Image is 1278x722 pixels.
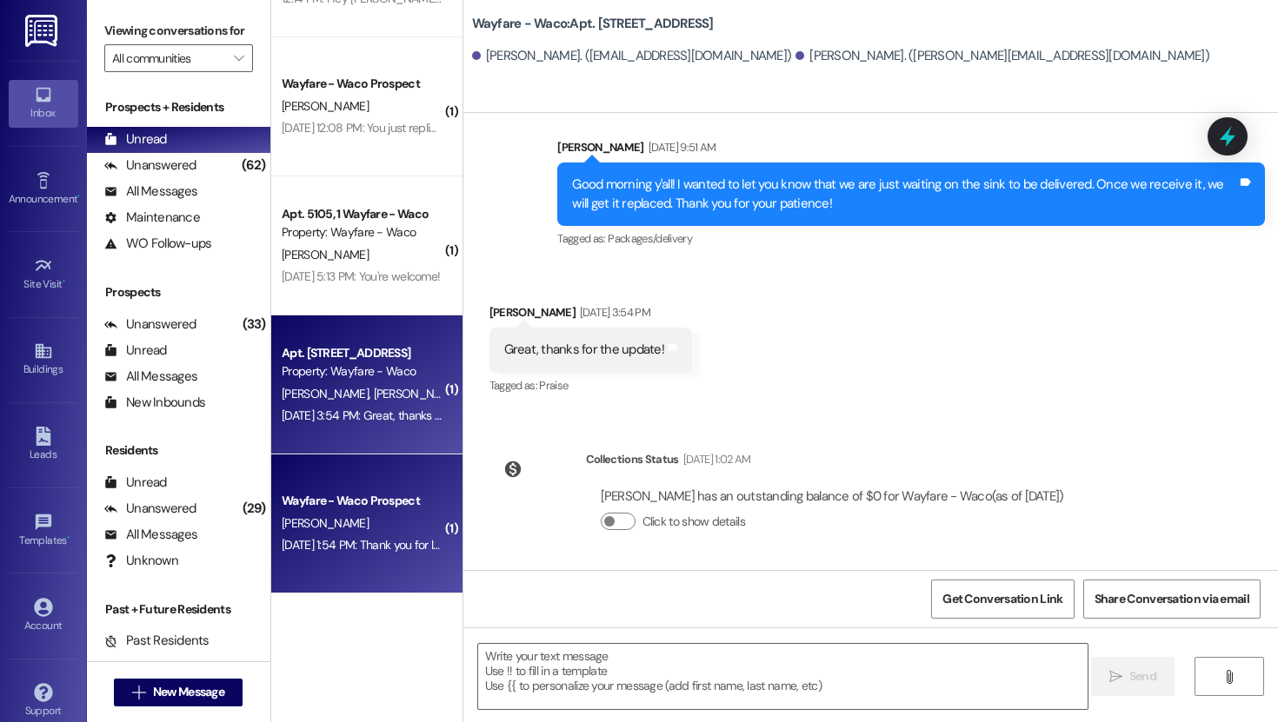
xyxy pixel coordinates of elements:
[601,487,1064,506] div: [PERSON_NAME] has an outstanding balance of $0 for Wayfare - Waco (as of [DATE])
[282,268,440,284] div: [DATE] 5:13 PM: You're welcome!
[282,120,984,136] div: [DATE] 12:08 PM: You just replied 'Stop'. Are you sure you want to opt out of this thread? Please...
[572,176,1237,213] div: Good morning y'all! I wanted to let you know that we are just waiting on the sink to be delivered...
[104,552,178,570] div: Unknown
[63,275,65,288] span: •
[104,130,167,149] div: Unread
[238,495,270,522] div: (29)
[9,251,78,298] a: Site Visit •
[282,362,443,381] div: Property: Wayfare - Waco
[114,679,243,706] button: New Message
[282,386,374,401] span: [PERSON_NAME]
[87,98,270,116] div: Prospects + Residents
[282,515,369,531] span: [PERSON_NAME]
[104,182,197,201] div: All Messages
[104,474,167,492] div: Unread
[489,303,692,328] div: [PERSON_NAME]
[238,311,270,338] div: (33)
[104,500,196,518] div: Unanswered
[608,231,692,246] span: Packages/delivery
[132,686,145,699] i: 
[282,223,443,242] div: Property: Wayfare - Waco
[9,80,78,127] a: Inbox
[373,386,460,401] span: [PERSON_NAME]
[282,205,443,223] div: Apt. 5105, 1 Wayfare - Waco
[1083,580,1261,619] button: Share Conversation via email
[576,303,650,321] div: [DATE] 3:54 PM
[644,138,716,156] div: [DATE] 9:51 AM
[9,593,78,639] a: Account
[642,513,745,531] label: Click to show details
[1129,667,1156,686] span: Send
[282,344,443,362] div: Apt. [STREET_ADDRESS]
[112,44,225,72] input: All communities
[87,600,270,619] div: Past + Future Residents
[539,378,568,393] span: Praise
[25,15,61,47] img: ResiDesk Logo
[104,632,210,650] div: Past Residents
[9,336,78,383] a: Buildings
[1109,670,1122,684] i: 
[104,209,200,227] div: Maintenance
[9,421,78,468] a: Leads
[282,75,443,93] div: Wayfare - Waco Prospect
[104,526,197,544] div: All Messages
[282,537,755,553] div: [DATE] 1:54 PM: Thank you for letting us know, please reach out if you ever have any questions.
[104,156,196,175] div: Unanswered
[104,235,211,253] div: WO Follow-ups
[104,394,205,412] div: New Inbounds
[234,51,243,65] i: 
[472,15,714,33] b: Wayfare - Waco: Apt. [STREET_ADDRESS]
[504,341,664,359] div: Great, thanks for the update!
[87,283,270,301] div: Prospects
[104,341,167,360] div: Unread
[1095,590,1249,608] span: Share Conversation via email
[104,17,253,44] label: Viewing conversations for
[931,580,1074,619] button: Get Conversation Link
[282,492,443,510] div: Wayfare - Waco Prospect
[67,532,70,544] span: •
[472,47,792,65] div: [PERSON_NAME]. ([EMAIL_ADDRESS][DOMAIN_NAME])
[557,138,1265,162] div: [PERSON_NAME]
[1091,657,1175,696] button: Send
[557,226,1265,251] div: Tagged as:
[282,98,369,114] span: [PERSON_NAME]
[586,450,679,468] div: Collections Status
[679,450,751,468] div: [DATE] 1:02 AM
[282,407,511,423] div: [DATE] 3:54 PM: Great, thanks for the update!
[795,47,1209,65] div: [PERSON_NAME]. ([PERSON_NAME][EMAIL_ADDRESS][DOMAIN_NAME])
[104,658,222,676] div: Future Residents
[489,373,692,398] div: Tagged as:
[87,441,270,460] div: Residents
[942,590,1062,608] span: Get Conversation Link
[1222,670,1235,684] i: 
[77,190,80,202] span: •
[9,507,78,554] a: Templates •
[104,368,197,386] div: All Messages
[282,247,369,262] span: [PERSON_NAME]
[153,683,224,701] span: New Message
[104,315,196,334] div: Unanswered
[237,152,270,179] div: (62)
